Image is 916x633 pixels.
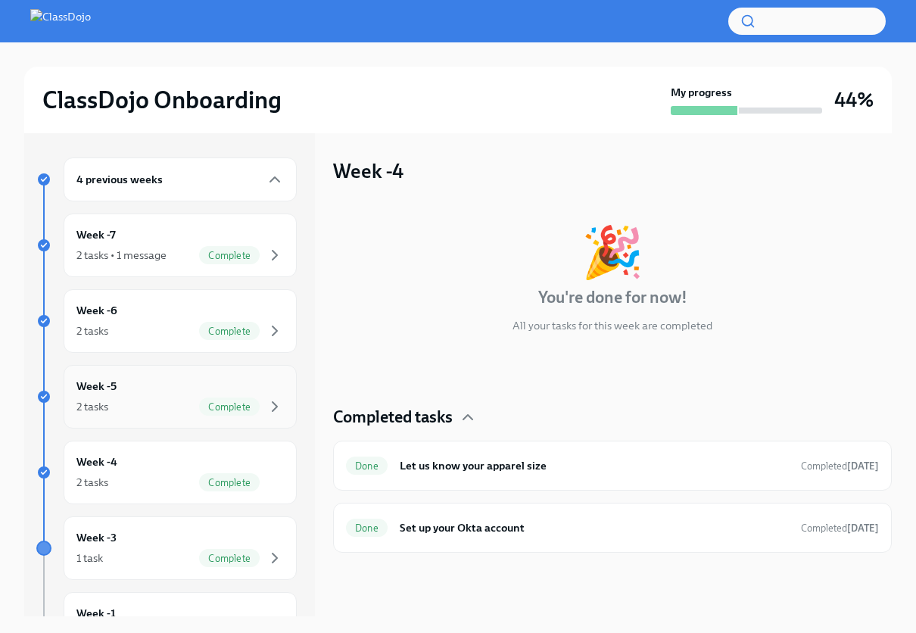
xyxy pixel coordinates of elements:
a: DoneSet up your Okta accountCompleted[DATE] [346,516,879,540]
div: 🎉 [581,227,643,277]
div: 4 previous weeks [64,157,297,201]
h6: Week -7 [76,226,116,243]
div: 2 tasks [76,399,108,414]
span: Completed [801,522,879,534]
h6: 4 previous weeks [76,171,163,188]
span: Complete [199,553,260,564]
h6: Week -4 [76,454,117,470]
div: 2 tasks [76,323,108,338]
div: 2 tasks • 1 message [76,248,167,263]
span: Done [346,522,388,534]
h6: Let us know your apparel size [400,457,789,474]
span: Complete [199,250,260,261]
h2: ClassDojo Onboarding [42,85,282,115]
h6: Week -1 [76,605,116,622]
span: Completed [801,460,879,472]
h4: You're done for now! [538,286,687,309]
a: Week -62 tasksComplete [36,289,297,353]
h6: Week -3 [76,529,117,546]
h6: Week -6 [76,302,117,319]
h3: Week -4 [333,157,403,185]
span: August 13th, 2025 13:20 [801,459,879,473]
span: Complete [199,477,260,488]
a: Week -72 tasks • 1 messageComplete [36,214,297,277]
strong: My progress [671,85,732,100]
div: 2 tasks [76,475,108,490]
h6: Week -5 [76,378,117,394]
a: Week -52 tasksComplete [36,365,297,429]
span: Done [346,460,388,472]
h4: Completed tasks [333,406,453,429]
h3: 44% [834,86,874,114]
a: Week -42 tasksComplete [36,441,297,504]
div: 1 task [76,550,103,566]
div: Completed tasks [333,406,892,429]
h6: Set up your Okta account [400,519,789,536]
p: All your tasks for this week are completed [513,318,712,333]
span: Complete [199,401,260,413]
strong: [DATE] [847,522,879,534]
strong: [DATE] [847,460,879,472]
a: Week -31 taskComplete [36,516,297,580]
a: DoneLet us know your apparel sizeCompleted[DATE] [346,454,879,478]
span: Complete [199,326,260,337]
img: ClassDojo [30,9,91,33]
span: August 13th, 2025 13:21 [801,521,879,535]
